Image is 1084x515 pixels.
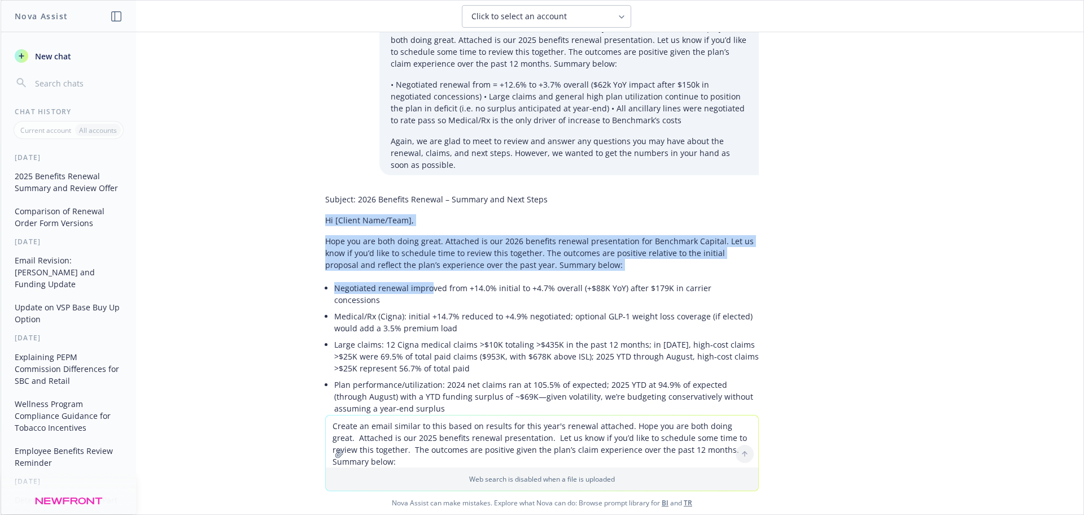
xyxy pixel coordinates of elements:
[1,333,136,343] div: [DATE]
[334,376,759,417] li: Plan performance/utilization: 2024 net claims ran at 105.5% of expected; 2025 YTD at 94.9% of exp...
[33,75,123,91] input: Search chats
[391,22,748,70] p: Create an email similar to this based on results for this year's renewal attached. Hope you are b...
[10,298,127,328] button: Update on VSP Base Buy Up Option
[334,336,759,376] li: Large claims: 12 Cigna medical claims >$10K totaling >$435K in the past 12 months; in [DATE], hig...
[20,125,71,135] p: Current account
[5,491,1079,514] span: Nova Assist can make mistakes. Explore what Nova can do: Browse prompt library for and
[1,477,136,486] div: [DATE]
[684,498,692,508] a: TR
[462,5,631,28] button: Click to select an account
[662,498,668,508] a: BI
[1,107,136,116] div: Chat History
[10,348,127,390] button: Explaining PEPM Commission Differences for SBC and Retail
[1,237,136,246] div: [DATE]
[10,167,127,197] button: 2025 Benefits Renewal Summary and Review Offer
[325,193,759,205] p: Subject: 2026 Benefits Renewal – Summary and Next Steps
[10,251,127,293] button: Email Revision: [PERSON_NAME] and Funding Update
[10,46,127,66] button: New chat
[471,11,567,22] span: Click to select an account
[10,202,127,232] button: Comparison of Renewal Order Form Versions
[1,153,136,162] div: [DATE]
[334,308,759,336] li: Medical/Rx (Cigna): initial +14.7% reduced to +4.9% negotiated; optional GLP‑1 weight loss covera...
[10,395,127,437] button: Wellness Program Compliance Guidance for Tobacco Incentives
[325,235,759,271] p: Hope you are both doing great. Attached is our 2026 benefits renewal presentation for Benchmark C...
[334,280,759,308] li: Negotiated renewal improved from +14.0% initial to +4.7% overall (+$88K YoY) after $179K in carri...
[325,214,759,226] p: Hi [Client Name/Team],
[391,135,748,171] p: Again, we are glad to meet to review and answer any questions you may have about the renewal, cla...
[79,125,117,135] p: All accounts
[15,10,68,22] h1: Nova Assist
[10,442,127,472] button: Employee Benefits Review Reminder
[33,50,71,62] span: New chat
[391,79,748,126] p: • Negotiated renewal from = +12.6% to +3.7% overall ($62k YoY impact after $150k in negotiated co...
[333,474,751,484] p: Web search is disabled when a file is uploaded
